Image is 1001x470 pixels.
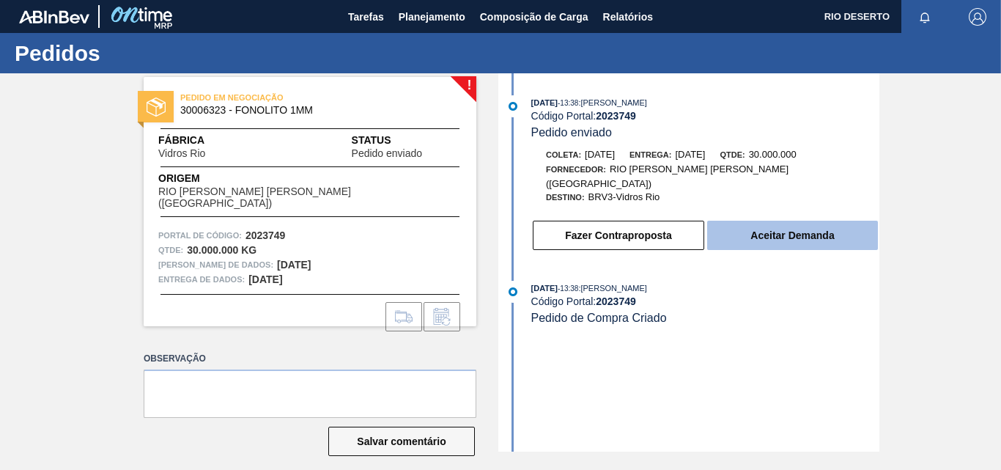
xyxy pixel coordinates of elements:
font: Coleta: [546,150,581,159]
font: Qtde: [720,150,745,159]
font: [DATE] [675,149,705,160]
font: 13:38 [560,99,578,107]
font: 30.000.000 [749,149,797,160]
button: Aceitar Demanda [707,221,878,250]
font: Salvar comentário [357,436,446,447]
button: Fazer Contraproposta [533,221,704,250]
font: PEDIDO EM NEGOCIAÇÃO [180,93,284,102]
font: [DATE] [248,273,282,285]
font: Pedido de Compra Criado [531,312,667,324]
font: Vidros Rio [158,147,205,159]
font: : [181,246,184,254]
font: 30006323 - FONOLITO 1MM [180,104,313,116]
div: Informar alteração no pedido [424,302,460,331]
font: Entrega: [629,150,671,159]
img: status [147,98,166,117]
font: : [578,98,580,107]
font: - [558,284,560,293]
font: [PERSON_NAME] [580,98,646,107]
button: Notificações [901,7,948,27]
img: atual [509,287,517,296]
font: Pedido enviado [531,126,612,139]
font: [PERSON_NAME] [580,284,646,293]
font: Pedidos [15,41,100,65]
div: Ir para Composição de Carga [385,302,422,331]
font: BRV3-Vidros Rio [588,191,660,202]
font: RIO [PERSON_NAME] [PERSON_NAME] ([GEOGRAPHIC_DATA]) [158,186,351,208]
font: - [558,99,560,107]
font: Qtde [158,246,181,254]
font: Pedido enviado [352,147,423,159]
font: Composição de Carga [480,11,588,23]
font: [DATE] [531,98,558,107]
font: [PERSON_NAME] de dados: [158,260,273,269]
font: 2023749 [245,230,286,241]
button: Salvar comentário [328,427,475,456]
font: [DATE] [585,149,615,160]
img: TNhmsLtSVTkK8tSr43FrP2fwEKptu5GPRR3wAAAABJRU5ErkJggg== [19,10,89,23]
font: Entrega de dados: [158,275,245,284]
img: Sair [969,8,986,26]
font: 30.000.000 KG [187,244,256,256]
font: Fábrica [158,134,204,146]
font: 13:38 [560,284,578,293]
font: 2023749 [596,110,636,122]
font: [DATE] [277,259,311,271]
font: Observação [144,353,206,364]
font: Planejamento [399,11,465,23]
font: [DATE] [531,284,558,293]
font: Aceitar Demanda [750,230,834,241]
font: Fazer Contraproposta [565,230,671,241]
font: RIO DESERTO [824,11,890,22]
font: Origem [158,172,200,184]
font: Código Portal: [531,295,596,307]
font: Status [352,134,391,146]
font: RIO [PERSON_NAME] [PERSON_NAME] ([GEOGRAPHIC_DATA]) [546,164,788,189]
font: Relatórios [603,11,653,23]
font: Fornecedor: [546,165,606,174]
img: atual [509,102,517,111]
font: 2023749 [596,295,636,307]
font: : [578,284,580,293]
span: PEDIDO EM NEGOCIAÇÃO [180,90,385,105]
font: Destino: [546,193,585,202]
span: 30006323 - FONOLITO 1MM [180,105,446,116]
font: Código Portal: [531,110,596,122]
font: Tarefas [348,11,384,23]
font: Portal de Código: [158,231,242,240]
